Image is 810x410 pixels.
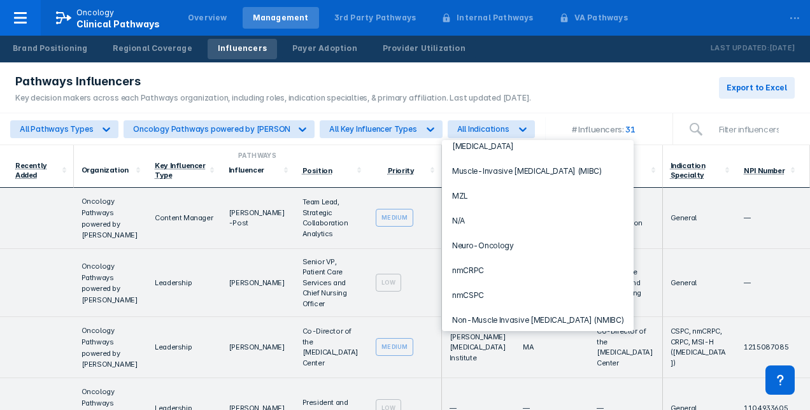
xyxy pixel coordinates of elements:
[388,166,415,175] div: Priority
[82,197,138,239] span: Oncology Pathways powered by [PERSON_NAME]
[218,43,267,54] div: Influencers
[15,74,141,89] span: Pathways Influencers
[282,39,367,59] a: Payer Adoption
[295,317,369,378] td: Co-Director of the [MEDICAL_DATA] Center
[295,188,369,249] td: Team Lead, Strategic Collaboration Analytics
[736,188,810,249] td: —
[82,326,138,369] span: Oncology Pathways powered by [PERSON_NAME]
[155,161,205,180] div: Key Influencer Type
[623,124,646,134] span: 31
[442,317,516,378] td: [PERSON_NAME] [MEDICAL_DATA] Institute
[334,12,416,24] div: 3rd Party Pathways
[744,166,785,175] div: NPI Number
[376,274,401,292] div: Low
[324,7,427,29] a: 3rd Party Pathways
[663,249,737,318] td: General
[82,325,138,368] a: Oncology Pathways powered by [PERSON_NAME]
[447,307,629,332] div: Non-Muscle Invasive [MEDICAL_DATA] (NMIBC)
[20,124,93,134] div: All Pathways Types
[302,166,332,175] div: Position
[769,42,795,55] p: [DATE]
[736,249,810,318] td: —
[711,42,769,55] p: Last Updated:
[736,317,810,378] td: 1215087085
[515,317,589,378] td: MA
[221,188,295,249] td: [PERSON_NAME]-Post
[292,43,357,54] div: Payer Adoption
[447,134,629,159] div: [MEDICAL_DATA]
[113,43,192,54] div: Regional Coverage
[295,249,369,318] td: Senior VP, Patient Care Services and Chief Nursing Officer
[178,7,238,29] a: Overview
[82,261,138,304] a: Oncology Pathways powered by [PERSON_NAME]
[147,249,221,318] td: Leadership
[147,188,221,249] td: Content Manager
[727,82,787,94] span: Export to Excel
[243,7,319,29] a: Management
[447,183,629,208] div: MZL
[383,43,465,54] div: Provider Utilization
[3,39,97,59] a: Brand Positioning
[79,150,436,160] div: Pathways
[447,233,629,258] div: Neuro-Oncology
[221,249,295,318] td: [PERSON_NAME]
[782,2,807,29] div: ...
[229,166,280,174] div: Influencer
[133,124,320,134] div: Oncology Pathways powered by [PERSON_NAME]
[13,43,87,54] div: Brand Positioning
[447,283,629,307] div: nmCSPC
[589,317,663,378] td: Co-Director of the [MEDICAL_DATA] Center
[447,208,629,233] div: N/A
[711,117,795,142] input: Filter influencers by name, title, affiliation, etc.
[15,161,47,180] div: Recently Added
[15,92,531,104] div: Key decision makers across each Pathways organization, including roles, indication specialties, &...
[671,161,706,180] div: Indication Specialty
[765,365,795,395] div: Contact Support
[329,124,416,134] div: All Key Influencer Types
[376,209,413,227] div: Medium
[447,159,629,183] div: Muscle-Invasive [MEDICAL_DATA] (MIBC)
[719,77,795,99] button: Export to Excel
[457,124,509,134] div: All Indications
[76,7,115,18] p: Oncology
[103,39,202,59] a: Regional Coverage
[572,124,623,134] div: # Influencers:
[76,18,160,29] span: Clinical Pathways
[221,317,295,378] td: [PERSON_NAME]
[82,166,132,174] div: Organization
[208,39,277,59] a: Influencers
[376,338,413,356] div: Medium
[147,317,221,378] td: Leadership
[663,317,737,378] td: CSPC, nmCRPC, CRPC, MSI-H ([MEDICAL_DATA])
[82,262,138,304] span: Oncology Pathways powered by [PERSON_NAME]
[373,39,476,59] a: Provider Utilization
[253,12,309,24] div: Management
[447,258,629,283] div: nmCRPC
[82,196,138,239] a: Oncology Pathways powered by [PERSON_NAME]
[188,12,227,24] div: Overview
[574,12,628,24] div: VA Pathways
[457,12,533,24] div: Internal Pathways
[663,188,737,249] td: General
